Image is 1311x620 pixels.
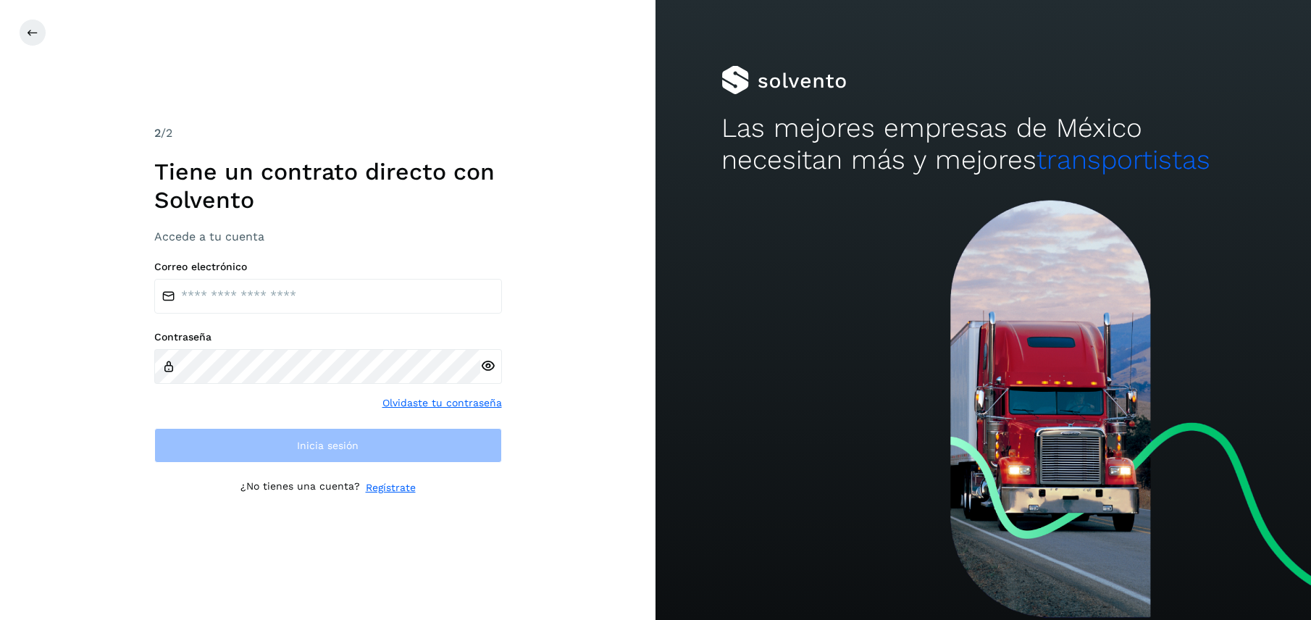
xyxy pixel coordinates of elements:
span: 2 [154,126,161,140]
h2: Las mejores empresas de México necesitan más y mejores [721,112,1246,177]
div: /2 [154,125,502,142]
span: Inicia sesión [297,440,359,451]
label: Contraseña [154,331,502,343]
label: Correo electrónico [154,261,502,273]
button: Inicia sesión [154,428,502,463]
span: transportistas [1036,144,1210,175]
h3: Accede a tu cuenta [154,230,502,243]
a: Olvidaste tu contraseña [382,395,502,411]
h1: Tiene un contrato directo con Solvento [154,158,502,214]
p: ¿No tienes una cuenta? [240,480,360,495]
a: Regístrate [366,480,416,495]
